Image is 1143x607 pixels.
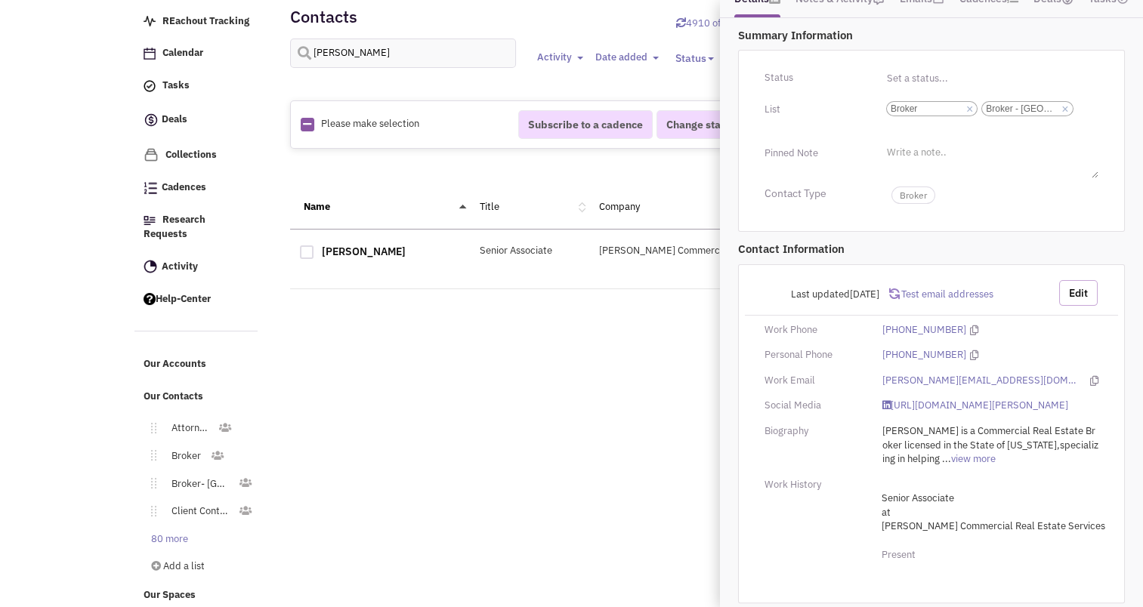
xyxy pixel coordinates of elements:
[156,501,239,522] a: Client Contact
[891,102,962,116] span: Broker
[882,491,1123,506] span: Senior Associate
[144,48,156,60] img: Calendar.png
[136,8,258,36] a: REachout Tracking
[891,186,935,204] span: Broker
[322,245,406,258] a: [PERSON_NAME]
[755,424,873,439] div: Biography
[136,174,258,202] a: Cadences
[136,72,258,100] a: Tasks
[162,181,206,194] span: Cadences
[755,399,873,413] div: Social Media
[666,45,723,72] button: Status
[480,200,499,213] a: Title
[136,556,255,578] a: Add a list
[738,241,1125,257] p: Contact Information
[144,588,196,601] span: Our Spaces
[304,200,330,213] a: Name
[144,506,156,516] img: Move.png
[136,104,258,137] a: Deals
[144,293,156,305] img: help.png
[136,350,258,379] a: Our Accounts
[321,117,419,130] span: Please make selection
[136,206,258,249] a: Research Requests
[144,147,159,162] img: icon-collection-lavender.png
[882,323,966,337] a: [PHONE_NUMBER]
[301,118,314,131] img: Rectangle.png
[144,358,206,371] span: Our Accounts
[755,348,873,362] div: Personal Phone
[1059,280,1098,306] button: Edit
[755,323,873,337] div: Work Phone
[144,111,159,129] img: icon-deals.svg
[882,348,966,362] a: [PHONE_NUMBER]
[886,120,919,135] input: ×Broker×Broker - [GEOGRAPHIC_DATA]
[290,39,517,68] input: Search contacts
[144,216,156,225] img: Research.png
[144,260,157,273] img: Activity.png
[882,66,1098,90] input: Set a status...
[136,528,197,550] a: 80 more
[882,548,916,561] span: Present
[165,148,217,161] span: Collections
[144,450,156,461] img: Move.png
[589,244,769,258] div: [PERSON_NAME] Commercial Real Estate Services
[755,374,873,388] div: Work Email
[951,452,996,467] a: view more
[532,50,588,66] button: Activity
[144,478,156,488] img: Move.png
[136,140,258,170] a: Collections
[590,50,663,66] button: Date added
[144,390,203,402] span: Our Contacts
[144,80,156,92] img: icon-tasks.png
[755,97,873,122] div: List
[882,399,1068,413] a: [URL][DOMAIN_NAME][PERSON_NAME]
[136,253,258,282] a: Activity
[882,374,1082,388] a: [PERSON_NAME][EMAIL_ADDRESS][DOMAIN_NAME]
[156,445,210,467] a: Broker
[900,288,993,300] span: Test email addresses
[882,424,1098,465] span: [PERSON_NAME] is a Commercial Real Estate Broker licensed in the State of [US_STATE],specializing...
[599,200,640,213] a: Company
[156,418,218,439] a: Attorney
[162,47,203,60] span: Calendar
[136,285,258,314] a: Help-Center
[882,519,1123,534] span: [PERSON_NAME] Commercial Real Estate Services
[986,102,1058,116] span: Broker - [GEOGRAPHIC_DATA]
[966,103,973,116] a: ×
[136,383,258,411] a: Our Contacts
[518,110,653,139] button: Subscribe to a cadence
[144,213,205,240] span: Research Requests
[738,27,1125,43] p: Summary Information
[136,39,258,68] a: Calendar
[755,66,873,90] div: Status
[162,260,198,273] span: Activity
[1061,103,1068,116] a: ×
[162,14,249,27] span: REachout Tracking
[470,244,590,258] div: Senior Associate
[595,51,647,63] span: Date added
[144,423,156,433] img: Move.png
[156,473,239,495] a: Broker- [GEOGRAPHIC_DATA]
[755,141,873,165] div: Pinned Note
[144,182,157,194] img: Cadences_logo.png
[676,17,789,29] a: Sync contacts with Retailsphere
[675,51,706,65] span: Status
[290,10,357,23] h2: Contacts
[755,478,873,492] div: Work History
[850,288,879,300] span: [DATE]
[536,51,571,63] span: Activity
[755,280,889,309] div: Last updated
[162,79,190,92] span: Tasks
[882,491,1098,534] span: at
[755,186,873,201] div: Contact Type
